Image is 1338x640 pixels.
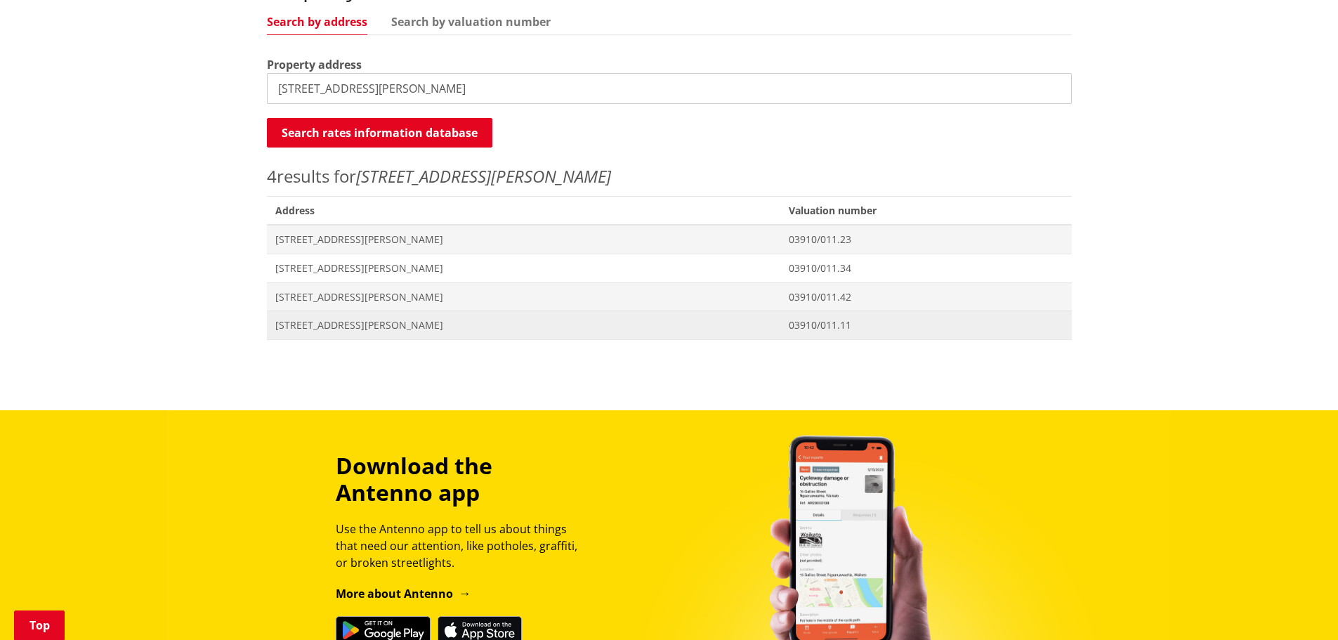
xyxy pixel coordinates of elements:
[267,225,1072,254] a: [STREET_ADDRESS][PERSON_NAME] 03910/011.23
[267,73,1072,104] input: e.g. Duke Street NGARUAWAHIA
[336,586,471,601] a: More about Antenno
[789,261,1063,275] span: 03910/011.34
[267,164,1072,189] p: results for
[267,118,492,148] button: Search rates information database
[391,16,551,27] a: Search by valuation number
[275,318,773,332] span: [STREET_ADDRESS][PERSON_NAME]
[267,16,367,27] a: Search by address
[275,290,773,304] span: [STREET_ADDRESS][PERSON_NAME]
[14,610,65,640] a: Top
[267,164,277,188] span: 4
[267,196,781,225] span: Address
[789,290,1063,304] span: 03910/011.42
[267,311,1072,340] a: [STREET_ADDRESS][PERSON_NAME] 03910/011.11
[336,521,590,571] p: Use the Antenno app to tell us about things that need our attention, like potholes, graffiti, or ...
[267,254,1072,282] a: [STREET_ADDRESS][PERSON_NAME] 03910/011.34
[336,452,590,507] h3: Download the Antenno app
[267,56,362,73] label: Property address
[789,233,1063,247] span: 03910/011.23
[789,318,1063,332] span: 03910/011.11
[275,261,773,275] span: [STREET_ADDRESS][PERSON_NAME]
[267,282,1072,311] a: [STREET_ADDRESS][PERSON_NAME] 03910/011.42
[275,233,773,247] span: [STREET_ADDRESS][PERSON_NAME]
[356,164,611,188] em: [STREET_ADDRESS][PERSON_NAME]
[780,196,1071,225] span: Valuation number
